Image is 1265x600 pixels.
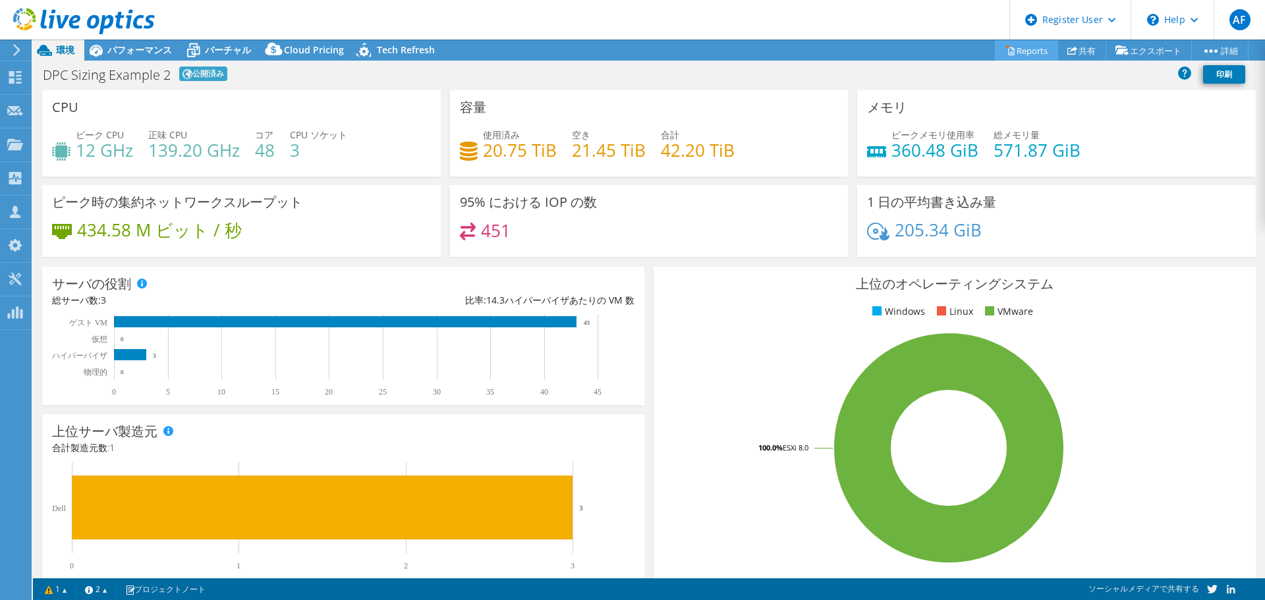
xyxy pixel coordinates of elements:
h3: 上位サーバ製造元 [52,424,157,439]
h4: 48 [255,143,275,157]
span: 1 [109,441,115,454]
h3: ピーク時の集約ネットワークスループット [52,195,302,209]
a: プロジェクトノート [116,581,215,597]
text: 40 [540,387,548,396]
a: 共有 [1057,40,1106,61]
h4: 20.75 TiB [483,143,557,157]
text: 3 [571,561,575,570]
text: 0 [70,561,74,570]
span: 公開済み [179,67,227,81]
h4: 205.34 GiB [895,223,982,237]
h3: 容量 [460,100,486,115]
h1: DPC Sizing Example 2 [43,68,171,82]
text: 45 [594,387,602,396]
tspan: ESXi 8.0 [783,443,808,452]
h4: 21.45 TiB [572,143,646,157]
text: ゲスト VM [69,318,108,327]
text: 1 [237,561,240,570]
h3: 1 日の平均書き込み量 [867,195,996,209]
a: 印刷 [1203,65,1245,84]
h3: CPU [52,100,78,115]
text: 0 [121,336,124,342]
span: 使用済み [483,128,520,141]
h4: 12 GHz [76,143,133,157]
h4: 42.20 TiB [661,143,735,157]
span: 空き [572,128,590,141]
h4: 571.87 GiB [994,143,1081,157]
a: 1 [36,581,76,597]
text: 2 [404,561,408,570]
span: ソーシャルメディアで共有する [1088,583,1199,594]
text: 35 [486,387,494,396]
span: AF [1229,9,1251,30]
text: 30 [433,387,441,396]
h4: 360.48 GiB [891,143,978,157]
h4: 139.20 GHz [148,143,240,157]
h3: サーバの役割 [52,277,131,291]
li: Windows [869,304,925,319]
a: 2 [76,581,117,597]
text: 43 [584,319,590,326]
text: 25 [379,387,387,396]
text: 20 [325,387,333,396]
text: 3 [579,504,583,512]
li: VMware [982,304,1033,319]
li: Linux [934,304,973,319]
span: 14.3 [486,294,505,306]
text: ハイパーバイザ [51,351,107,360]
span: パフォーマンス [107,43,172,56]
a: 詳細 [1191,40,1249,61]
text: 0 [121,369,124,375]
h4: 合計製造元数: [52,441,634,455]
span: コア [255,128,273,141]
svg: \n [1147,14,1159,26]
span: バーチャル [205,43,251,56]
text: 10 [217,387,225,396]
text: 仮想 [91,335,107,344]
span: ピーク CPU [76,128,124,141]
tspan: 100.0% [758,443,783,452]
span: 総メモリ量 [994,128,1040,141]
span: ピークメモリ使用率 [891,128,974,141]
a: エクスポート [1106,40,1192,61]
span: 正味 CPU [148,128,187,141]
h4: 3 [290,143,347,157]
h3: メモリ [867,100,907,115]
div: 総サーバ数: [52,293,343,308]
text: 15 [271,387,279,396]
text: 物理的 [84,368,107,377]
span: CPU ソケット [290,128,347,141]
h3: 上位のオペレーティングシステム [663,277,1246,291]
a: Reports [995,40,1058,61]
text: 3 [153,352,156,359]
span: 3 [101,294,106,306]
h3: 95% における IOP の数 [460,195,597,209]
text: 0 [112,387,116,396]
text: 5 [166,387,170,396]
span: Tech Refresh [377,43,435,56]
h4: 434.58 M ビット / 秒 [77,223,242,237]
span: 合計 [661,128,679,141]
span: 環境 [56,43,74,56]
text: Dell [52,504,66,513]
span: Cloud Pricing [284,43,344,56]
h4: 451 [481,223,511,238]
div: 比率: ハイパーバイザあたりの VM 数 [343,293,634,308]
